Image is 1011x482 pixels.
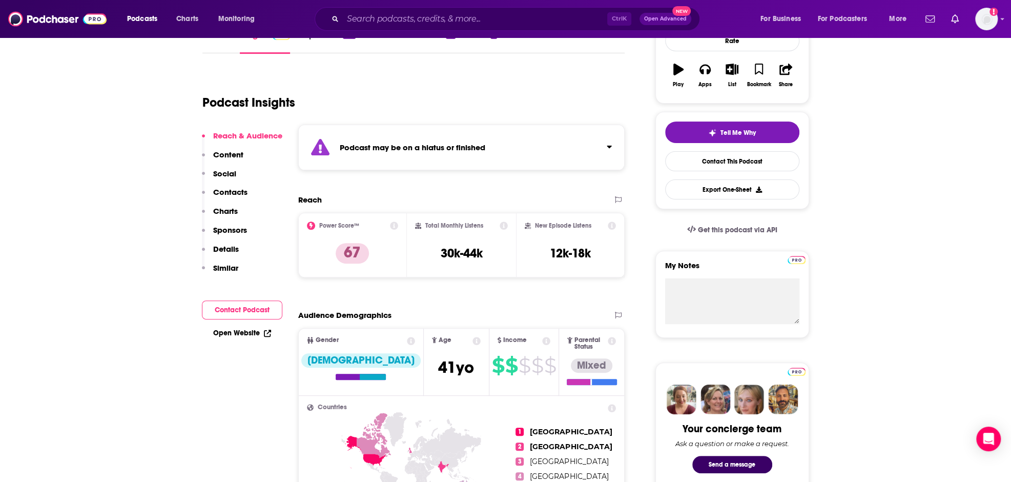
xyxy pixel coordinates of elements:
button: open menu [753,11,814,27]
button: Sponsors [202,225,247,244]
span: [GEOGRAPHIC_DATA] [530,457,608,466]
button: Share [772,57,799,94]
button: open menu [120,11,171,27]
span: Get this podcast via API [697,226,777,234]
button: tell me why sparkleTell Me Why [665,122,799,143]
button: open menu [811,11,882,27]
span: More [889,12,906,26]
h2: Total Monthly Listens [425,222,483,229]
span: 2 [515,443,524,451]
button: Export One-Sheet [665,179,799,199]
img: Jules Profile [734,385,764,414]
span: Age [439,337,451,344]
h1: Podcast Insights [202,95,295,110]
a: Charts [170,11,204,27]
span: Income [503,337,527,344]
span: Gender [316,337,339,344]
span: Podcasts [127,12,157,26]
button: Show profile menu [975,8,998,30]
button: Contacts [202,187,247,206]
img: Jon Profile [768,385,798,414]
button: Social [202,169,236,188]
h2: Reach [298,195,322,205]
span: [GEOGRAPHIC_DATA] [530,427,612,436]
span: $ [544,357,556,374]
button: Details [202,244,239,263]
h2: New Episode Listens [535,222,591,229]
button: Apps [692,57,718,94]
span: Tell Me Why [720,129,756,137]
button: Bookmark [746,57,772,94]
h3: 30k-44k [440,246,482,261]
button: Open AdvancedNew [639,13,691,25]
img: Podchaser Pro [788,256,806,264]
div: Bookmark [747,82,771,88]
span: Parental Status [574,337,606,350]
span: $ [519,357,530,374]
p: Social [213,169,236,178]
p: Charts [213,206,238,216]
section: Click to expand status details [298,125,625,170]
span: Logged in as Ashley_Beenen [975,8,998,30]
p: 67 [336,243,369,264]
a: Show notifications dropdown [947,10,963,28]
p: Contacts [213,187,247,197]
a: Show notifications dropdown [921,10,939,28]
img: Barbara Profile [700,385,730,414]
button: Play [665,57,692,94]
div: Play [673,82,684,88]
h2: Audience Demographics [298,310,391,320]
p: Reach & Audience [213,131,282,140]
img: Podchaser Pro [788,368,806,376]
a: Similar [511,30,537,54]
a: Credits28 [414,30,456,54]
a: Pro website [788,254,806,264]
div: Search podcasts, credits, & more... [324,7,710,31]
div: Mixed [571,358,612,373]
span: $ [505,357,518,374]
a: Lists7 [470,30,497,54]
button: Charts [202,206,238,225]
span: For Business [760,12,801,26]
span: Ctrl K [607,12,631,26]
span: New [672,6,691,16]
a: Podchaser - Follow, Share and Rate Podcasts [8,9,107,29]
img: tell me why sparkle [708,129,716,137]
span: $ [531,357,543,374]
span: For Podcasters [818,12,867,26]
a: Episodes537 [304,30,355,54]
span: Open Advanced [644,16,687,22]
span: [GEOGRAPHIC_DATA] [530,472,608,481]
div: Ask a question or make a request. [675,439,789,448]
a: Reviews [370,30,400,54]
button: Content [202,150,243,169]
img: User Profile [975,8,998,30]
label: My Notes [665,260,799,278]
div: Share [779,82,793,88]
h2: Power Score™ [319,222,359,229]
span: 41 yo [438,357,474,377]
span: $ [492,357,504,374]
a: Contact This Podcast [665,151,799,171]
div: [DEMOGRAPHIC_DATA] [301,353,421,368]
p: Content [213,150,243,159]
div: Apps [698,82,712,88]
div: List [728,82,736,88]
p: Sponsors [213,225,247,235]
div: Rate [665,30,799,51]
span: Countries [318,404,347,411]
button: Contact Podcast [202,300,282,319]
a: InsightsPodchaser Pro [240,30,291,54]
p: Details [213,244,239,254]
span: 1 [515,428,524,436]
strong: Podcast may be on a hiatus or finished [340,143,485,152]
h3: 12k-18k [550,246,591,261]
span: Monitoring [218,12,255,26]
a: Get this podcast via API [679,217,786,243]
button: Send a message [692,456,772,473]
img: Sydney Profile [667,385,696,414]
span: Charts [176,12,198,26]
div: Your concierge team [683,423,781,435]
p: Similar [213,263,238,273]
svg: Add a profile image [989,8,998,16]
